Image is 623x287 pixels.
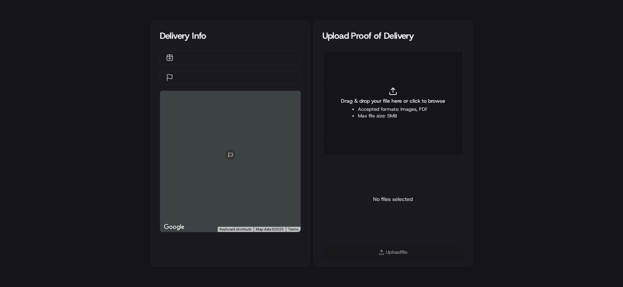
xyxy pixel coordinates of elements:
[256,227,284,231] span: Map data ©2025
[162,222,186,232] a: Open this area in Google Maps (opens a new window)
[160,30,301,42] div: Delivery Info
[358,106,428,113] li: Accepted formats: Images, PDF
[358,113,428,119] li: Max file size: 5MB
[322,30,464,42] div: Upload Proof of Delivery
[373,195,413,203] p: No files selected
[288,227,298,231] a: Terms (opens in new tab)
[162,222,186,232] img: Google
[220,227,251,232] button: Keyboard shortcuts
[341,97,445,105] span: Drag & drop your file here or click to browse
[160,91,301,232] div: 0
